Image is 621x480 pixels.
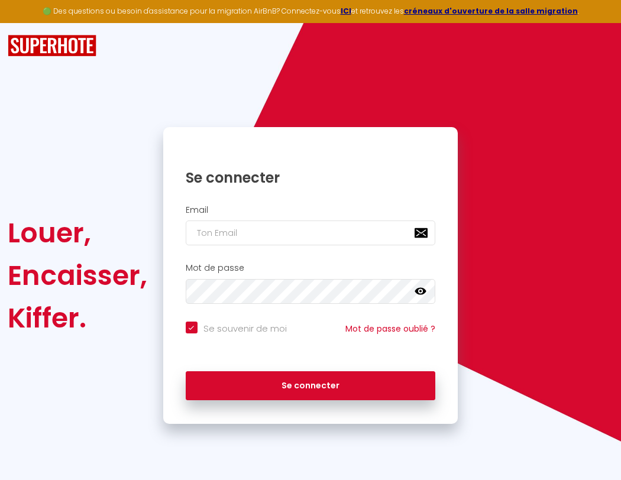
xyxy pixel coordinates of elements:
[8,254,147,297] div: Encaisser,
[186,371,436,401] button: Se connecter
[404,6,578,16] a: créneaux d'ouverture de la salle migration
[345,323,435,335] a: Mot de passe oublié ?
[8,35,96,57] img: SuperHote logo
[186,168,436,187] h1: Se connecter
[8,297,147,339] div: Kiffer.
[186,263,436,273] h2: Mot de passe
[8,212,147,254] div: Louer,
[341,6,351,16] a: ICI
[186,205,436,215] h2: Email
[186,220,436,245] input: Ton Email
